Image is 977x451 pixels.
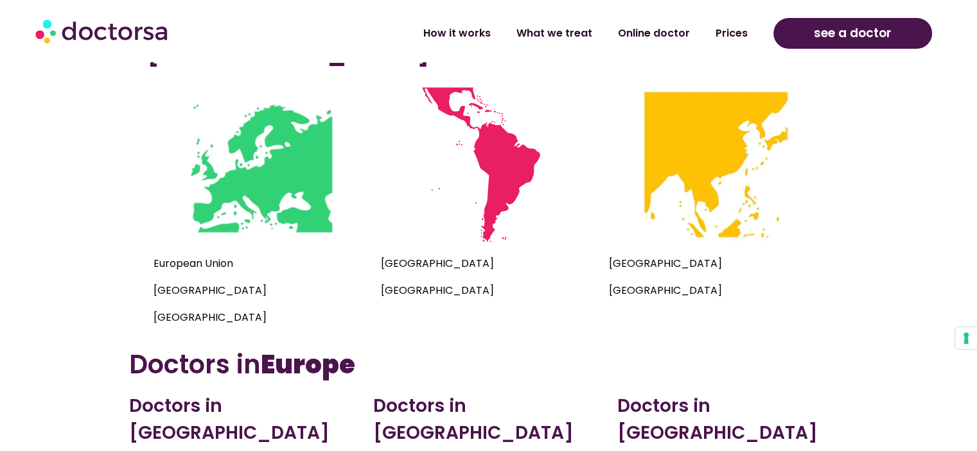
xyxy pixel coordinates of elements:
h2: Doctors in [GEOGRAPHIC_DATA] [373,393,604,447]
h2: Doctors in [GEOGRAPHIC_DATA] [617,393,848,447]
nav: Menu [258,19,761,48]
img: Mini map of the countries where Doctorsa is available - Southeast Asia [638,87,793,242]
span: see a doctor [814,23,892,44]
img: Mini map of the countries where Doctorsa is available - Latin America [411,87,566,242]
img: Mini map of the countries where Doctorsa is available - Europe, UK and Turkey [184,87,339,242]
b: Europe [261,346,355,382]
h3: Doctors in [129,349,849,380]
p: [GEOGRAPHIC_DATA] [381,255,595,273]
a: Prices [703,19,761,48]
a: Online doctor [605,19,703,48]
p: [GEOGRAPHIC_DATA] [609,282,823,300]
p: European Union [154,255,368,273]
p: [GEOGRAPHIC_DATA] [154,282,368,300]
h2: Doctors in [GEOGRAPHIC_DATA] [129,393,360,447]
a: What we treat [504,19,605,48]
a: How it works [410,19,504,48]
p: [GEOGRAPHIC_DATA] [381,282,595,300]
button: Your consent preferences for tracking technologies [955,327,977,349]
p: [GEOGRAPHIC_DATA] [609,255,823,273]
a: see a doctor [773,18,932,49]
p: [GEOGRAPHIC_DATA] [154,309,368,327]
